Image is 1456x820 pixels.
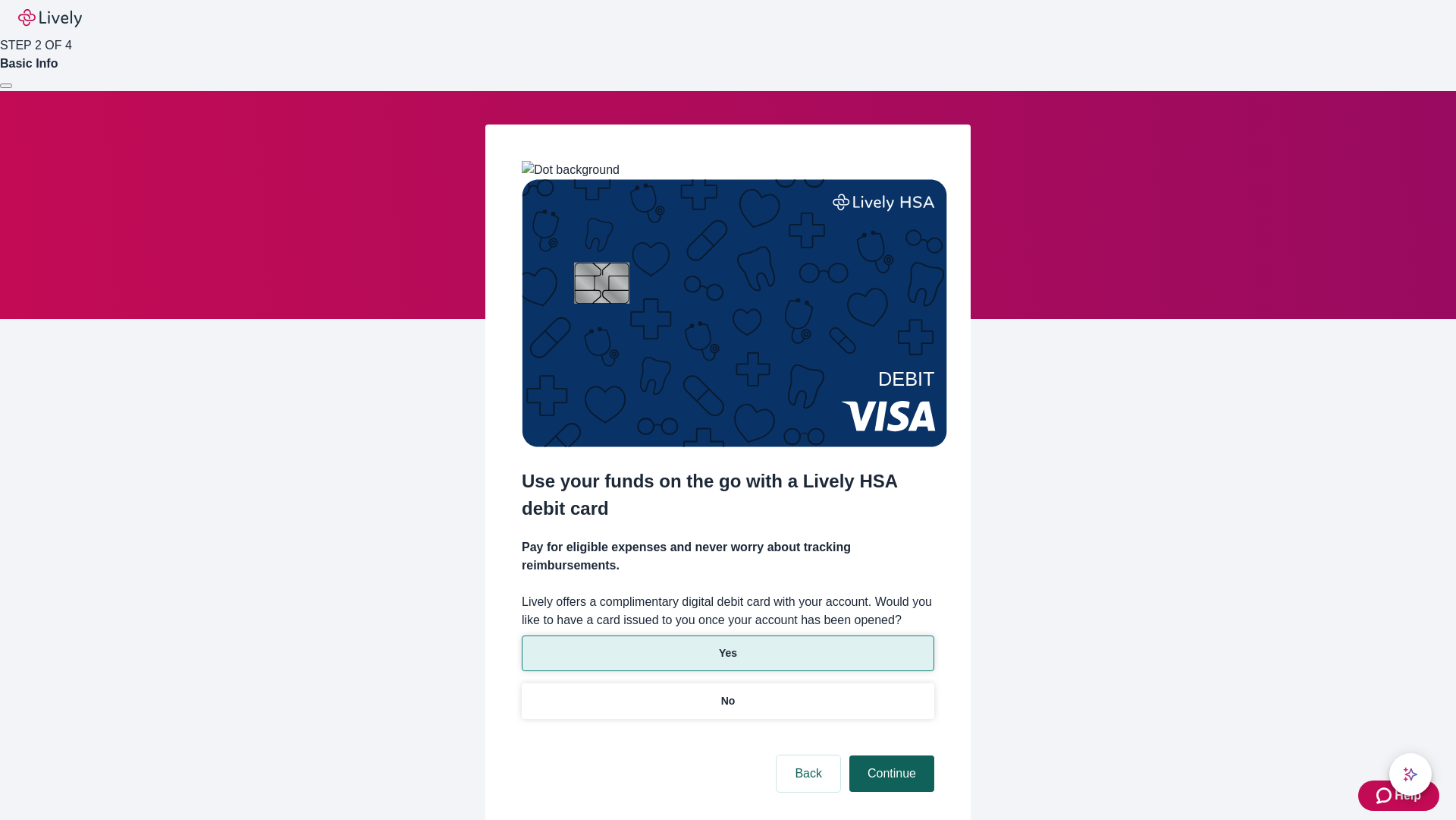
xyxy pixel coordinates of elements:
label: Lively offers a complimentary digital debit card with your account. Would you like to have a card... [522,593,934,629]
button: Zendesk support iconHelp [1358,781,1439,811]
p: No [721,693,736,709]
h4: Pay for eligible expenses and never worry about tracking reimbursements. [522,538,934,575]
button: Continue [849,755,934,792]
p: Yes [719,645,737,661]
button: Yes [522,635,934,671]
svg: Zendesk support icon [1376,787,1395,805]
svg: Lively AI Assistant [1403,767,1418,782]
button: No [522,683,934,719]
button: chat [1389,753,1432,796]
span: Help [1395,787,1421,805]
img: Lively [18,9,82,27]
img: Debit card [522,179,947,447]
button: Back [777,755,840,792]
h2: Use your funds on the go with a Lively HSA debit card [522,468,934,522]
img: Dot background [522,161,620,179]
